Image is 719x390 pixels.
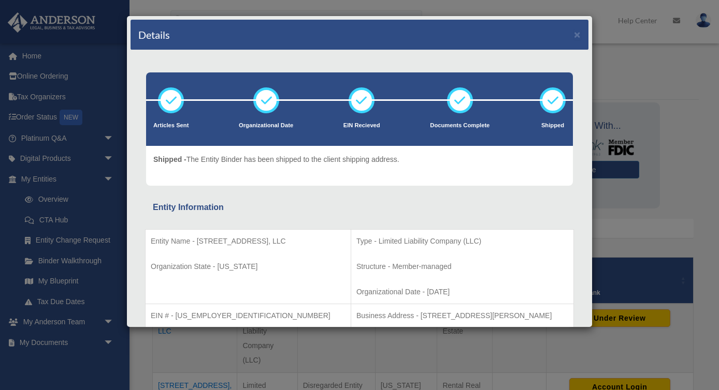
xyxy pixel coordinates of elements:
div: Entity Information [153,200,566,215]
p: Organizational Date - [DATE] [356,286,568,298]
p: EIN # - [US_EMPLOYER_IDENTIFICATION_NUMBER] [151,309,346,322]
p: Articles Sent [153,121,189,131]
p: Entity Name - [STREET_ADDRESS], LLC [151,235,346,248]
span: Shipped - [153,155,186,163]
p: Organization State - [US_STATE] [151,260,346,273]
p: Business Address - [STREET_ADDRESS][PERSON_NAME] [356,309,568,322]
p: The Entity Binder has been shipped to the client shipping address. [153,153,399,166]
p: Type - Limited Liability Company (LLC) [356,235,568,248]
p: Organizational Date [239,121,293,131]
p: Shipped [540,121,566,131]
p: Structure - Member-managed [356,260,568,273]
h4: Details [138,27,170,42]
button: × [574,29,581,40]
p: EIN Recieved [343,121,380,131]
p: Documents Complete [430,121,490,131]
